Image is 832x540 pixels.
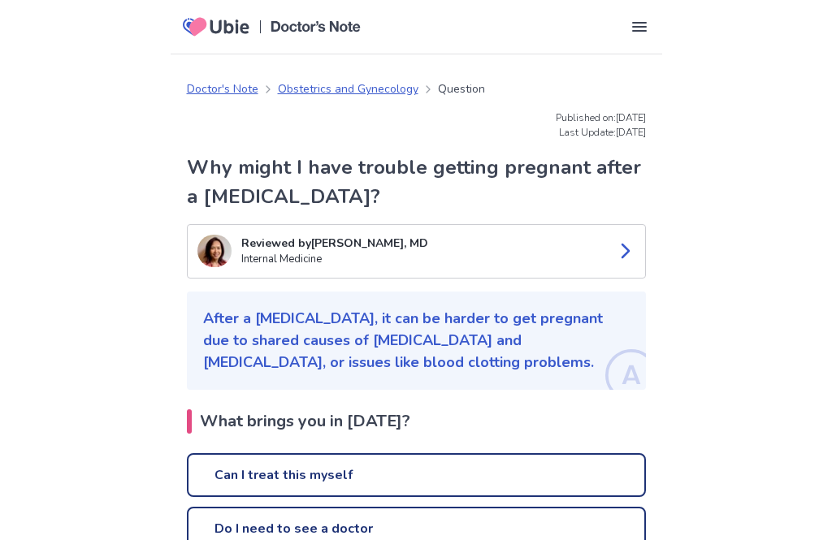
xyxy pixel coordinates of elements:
[187,80,258,97] a: Doctor's Note
[187,80,485,97] nav: breadcrumb
[187,224,646,279] a: Suo LeeReviewed by[PERSON_NAME], MDInternal Medicine
[187,110,646,140] p: Published on: [DATE] Last Update: [DATE]
[438,80,485,97] p: Question
[197,235,232,267] img: Suo Lee
[203,308,630,374] p: After a [MEDICAL_DATA], it can be harder to get pregnant due to shared causes of [MEDICAL_DATA] a...
[187,409,646,434] h2: What brings you in [DATE]?
[241,252,603,268] p: Internal Medicine
[278,80,418,97] a: Obstetrics and Gynecology
[187,153,646,211] h1: Why might I have trouble getting pregnant after a [MEDICAL_DATA]?
[241,235,603,252] p: Reviewed by [PERSON_NAME], MD
[187,453,646,497] a: Can I treat this myself
[271,21,361,32] img: Doctors Note Logo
